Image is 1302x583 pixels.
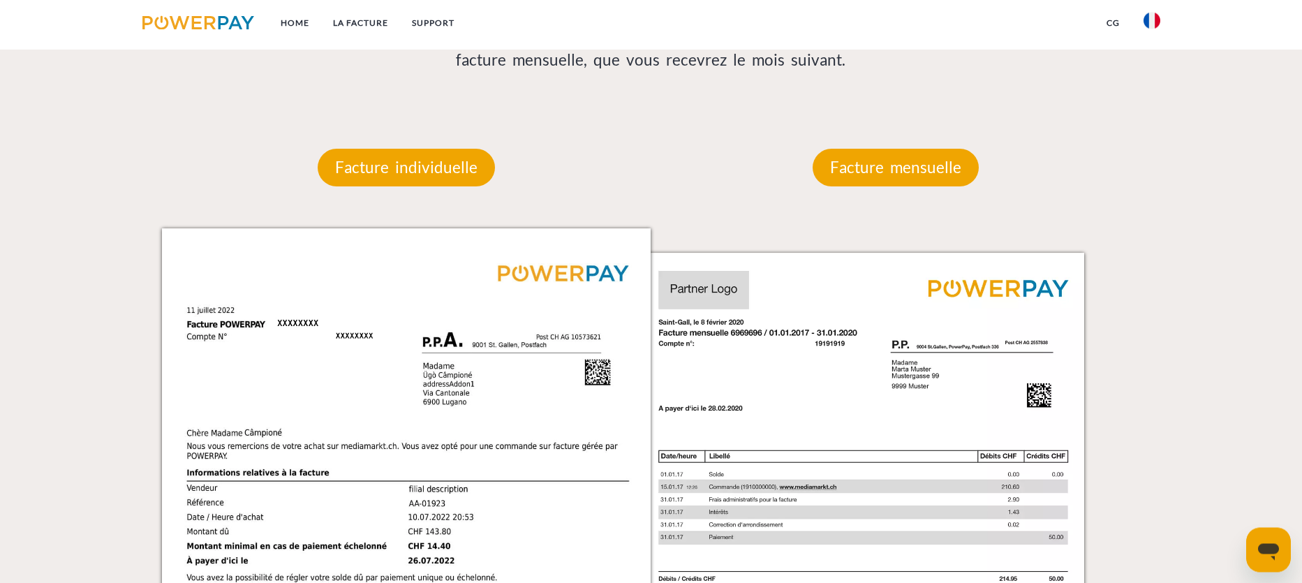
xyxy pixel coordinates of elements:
[400,10,466,36] a: Support
[1246,527,1291,572] iframe: Bouton de lancement de la fenêtre de messagerie
[1095,10,1132,36] a: CG
[1144,12,1160,29] img: fr
[813,149,979,186] p: Facture mensuelle
[318,149,495,186] p: Facture individuelle
[321,10,400,36] a: LA FACTURE
[142,15,255,29] img: logo-powerpay.svg
[269,10,321,36] a: Home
